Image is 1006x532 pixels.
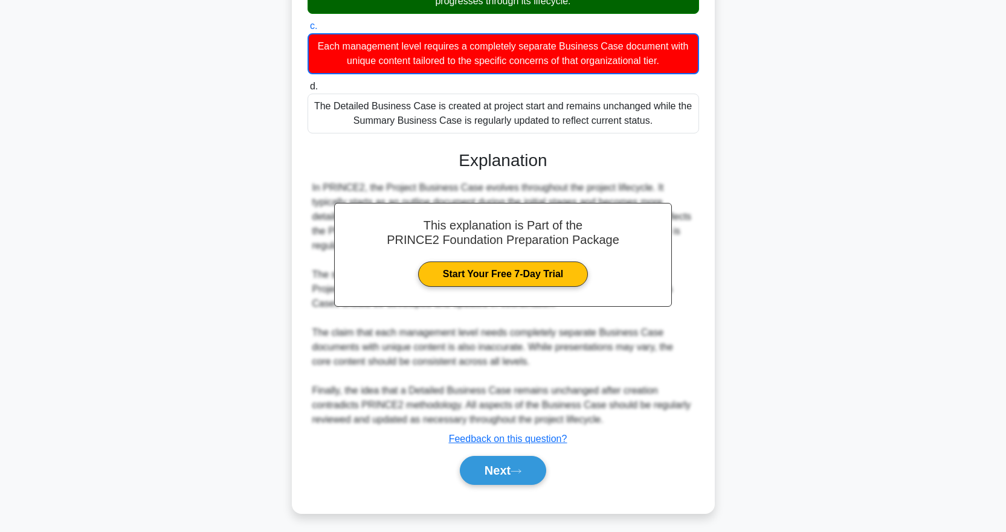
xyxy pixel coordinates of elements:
span: c. [310,21,317,31]
button: Next [460,456,546,485]
a: Start Your Free 7-Day Trial [418,261,588,287]
span: d. [310,81,318,91]
div: The Detailed Business Case is created at project start and remains unchanged while the Summary Bu... [308,94,699,133]
div: In PRINCE2, the Project Business Case evolves throughout the project lifecycle. It typically star... [312,181,694,427]
h3: Explanation [315,150,692,171]
a: Feedback on this question? [449,434,567,444]
div: Each management level requires a completely separate Business Case document with unique content t... [308,33,699,74]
